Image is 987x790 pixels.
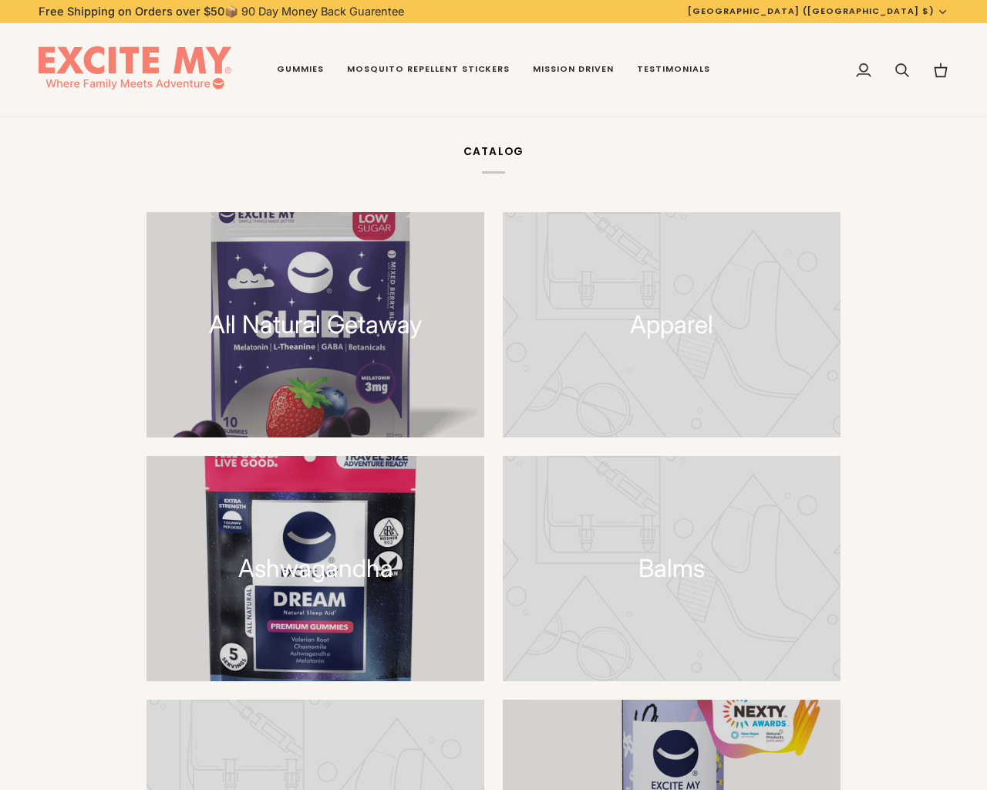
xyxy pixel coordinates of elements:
a: Ashwagandha [147,456,484,681]
p: Apparel [521,309,822,340]
a: Gummies [265,23,335,117]
button: [GEOGRAPHIC_DATA] ([GEOGRAPHIC_DATA] $) [676,5,960,18]
span: Testimonials [637,63,710,76]
p: Balms [521,553,822,584]
a: Mission Driven [521,23,625,117]
p: 📦 90 Day Money Back Guarentee [39,3,404,20]
h2: Catalog [147,145,840,174]
strong: Free Shipping on Orders over $50 [39,5,224,18]
a: Testimonials [625,23,722,117]
a: Apparel [503,212,840,437]
img: EXCITE MY® [39,46,231,94]
a: Balms [503,456,840,681]
span: Gummies [277,63,324,76]
a: All Natural Getaway [147,212,484,437]
p: All Natural Getaway [165,309,466,340]
span: Mosquito Repellent Stickers [347,63,510,76]
p: Ashwagandha [165,553,466,584]
a: Mosquito Repellent Stickers [335,23,522,117]
span: Mission Driven [533,63,614,76]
